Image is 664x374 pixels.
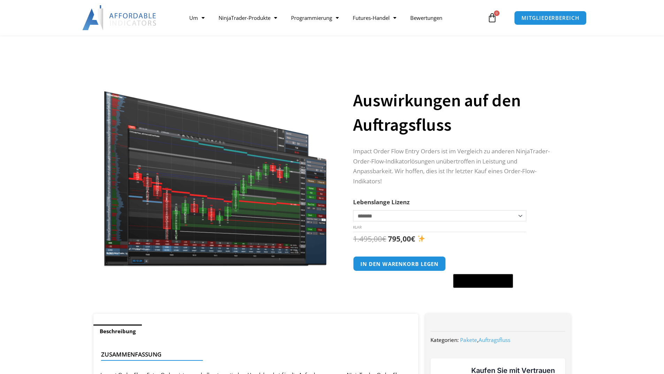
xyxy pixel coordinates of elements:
font: Impact Order Flow Entry Orders ist im Vergleich zu anderen NinjaTrader-Order-Flow-Indikatorlösung... [353,147,550,185]
font: 0 [496,10,498,15]
font: Zusammenfassung [101,350,161,358]
nav: Speisekarte [182,10,486,26]
a: Klare Optionen [353,225,361,230]
font: Beschreibung [100,328,136,335]
font: € [382,234,386,244]
font: Lebenslange Lizenz [353,198,410,206]
font: Um [189,14,198,21]
img: ✨ [418,235,425,242]
iframe: PayPal Message 1 [353,292,557,298]
font: 1.495,00 [353,234,382,244]
a: MITGLIEDERBEREICH [514,11,586,25]
font: Auswirkungen auf den Auftragsfluss [353,89,521,136]
a: Futures-Handel [346,10,403,26]
a: Programmierung [284,10,346,26]
a: 0 [477,8,507,28]
a: Um [182,10,212,26]
a: Auftragsfluss [479,336,510,343]
font: Futures-Handel [353,14,390,21]
font: NinjaTrader-Produkte [219,14,270,21]
a: Bewertungen [403,10,449,26]
font: MITGLIEDERBEREICH [521,14,579,21]
button: In den Warenkorb legen [353,256,446,271]
a: Pakete [460,336,477,343]
font: 795,00 [388,234,411,244]
iframe: Secure express checkout frame [452,255,514,272]
button: Kaufen mit GPay [453,274,513,288]
font: Bewertungen [410,14,442,21]
font: Klar [353,225,361,230]
font: Programmierung [291,14,332,21]
a: NinjaTrader-Produkte [212,10,284,26]
img: LogoAI | Erschwingliche Indikatoren – NinjaTrader [82,5,157,30]
font: € [411,234,415,244]
font: In den Warenkorb legen [360,260,438,267]
font: , [477,336,479,343]
font: Kategorien: [430,336,459,343]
